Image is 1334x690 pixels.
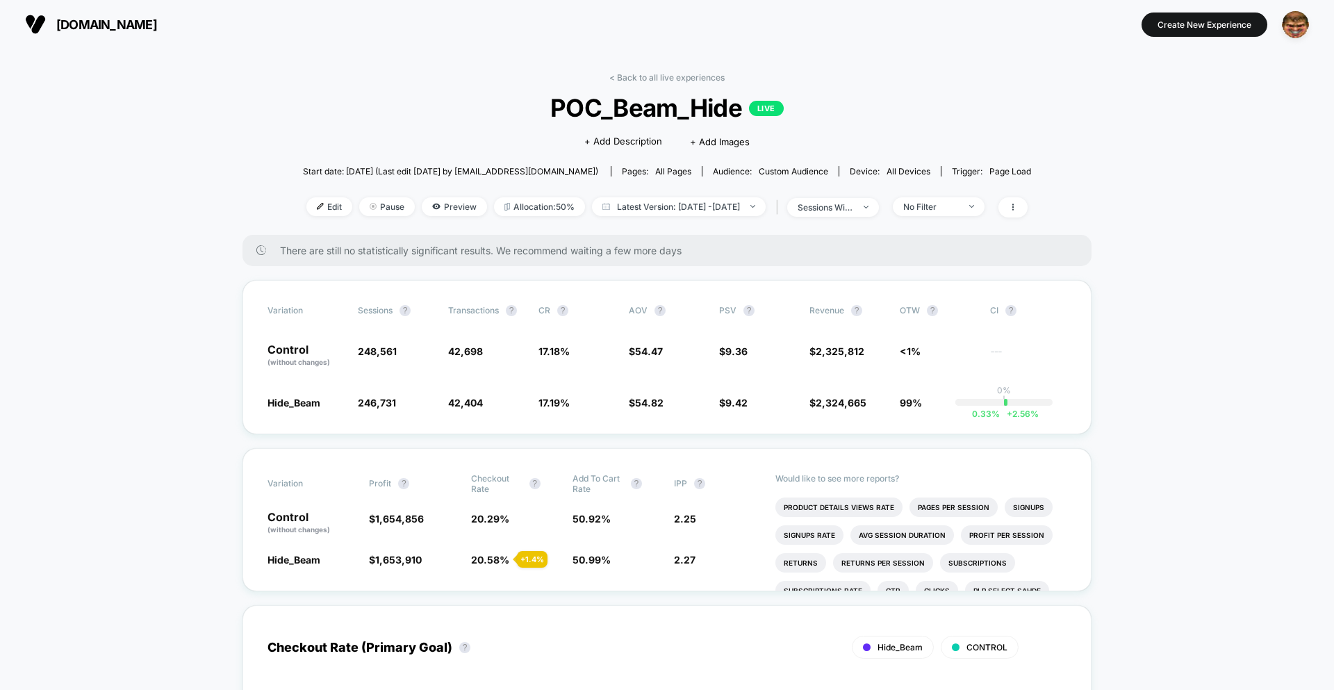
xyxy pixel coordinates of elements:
[750,205,755,208] img: end
[557,305,568,316] button: ?
[573,473,624,494] span: Add To Cart Rate
[369,478,391,488] span: Profit
[629,397,664,409] span: $
[635,397,664,409] span: 54.82
[448,305,499,315] span: Transactions
[471,554,509,566] span: 20.58 %
[267,358,330,366] span: (without changes)
[965,581,1049,600] li: Plp Select Sahde
[56,17,157,32] span: [DOMAIN_NAME]
[622,166,691,176] div: Pages:
[816,397,866,409] span: 2,324,665
[972,409,1000,419] span: 0.33 %
[317,203,324,210] img: edit
[303,166,598,176] span: Start date: [DATE] (Last edit [DATE] by [EMAIL_ADDRESS][DOMAIN_NAME])
[809,345,864,357] span: $
[358,305,393,315] span: Sessions
[927,305,938,316] button: ?
[398,478,409,489] button: ?
[1142,13,1267,37] button: Create New Experience
[631,478,642,489] button: ?
[654,305,666,316] button: ?
[280,245,1064,256] span: There are still no statistically significant results. We recommend waiting a few more days
[459,642,470,653] button: ?
[369,554,422,566] span: $
[743,305,755,316] button: ?
[851,305,862,316] button: ?
[749,101,784,116] p: LIVE
[878,581,909,600] li: Ctr
[713,166,828,176] div: Audience:
[903,202,959,212] div: No Filter
[602,203,610,210] img: calendar
[375,513,424,525] span: 1,654,856
[1000,409,1039,419] span: 2.56 %
[267,473,344,494] span: Variation
[25,14,46,35] img: Visually logo
[471,513,509,525] span: 20.29 %
[864,206,868,208] img: end
[690,136,750,147] span: + Add Images
[422,197,487,216] span: Preview
[538,345,570,357] span: 17.18 %
[997,385,1011,395] p: 0%
[506,305,517,316] button: ?
[359,197,415,216] span: Pause
[966,642,1007,652] span: CONTROL
[900,305,976,316] span: OTW
[538,305,550,315] span: CR
[969,205,974,208] img: end
[448,345,483,357] span: 42,698
[267,525,330,534] span: (without changes)
[267,344,344,368] p: Control
[940,553,1015,573] li: Subscriptions
[839,166,941,176] span: Device:
[629,305,648,315] span: AOV
[961,525,1053,545] li: Profit Per Session
[400,305,411,316] button: ?
[775,581,871,600] li: Subscriptions Rate
[267,554,320,566] span: Hide_Beam
[900,345,921,357] span: <1%
[1007,409,1012,419] span: +
[900,397,922,409] span: 99%
[1005,498,1053,517] li: Signups
[719,345,748,357] span: $
[592,197,766,216] span: Latest Version: [DATE] - [DATE]
[517,551,547,568] div: + 1.4 %
[471,473,522,494] span: Checkout Rate
[370,203,377,210] img: end
[21,13,161,35] button: [DOMAIN_NAME]
[674,478,687,488] span: IPP
[629,345,663,357] span: $
[267,305,344,316] span: Variation
[1282,11,1309,38] img: ppic
[798,202,853,213] div: sessions with impression
[340,93,995,122] span: POC_Beam_Hide
[494,197,585,216] span: Allocation: 50%
[809,397,866,409] span: $
[538,397,570,409] span: 17.19 %
[358,345,397,357] span: 248,561
[609,72,725,83] a: < Back to all live experiences
[267,511,355,535] p: Control
[504,203,510,211] img: rebalance
[990,347,1067,368] span: ---
[773,197,787,217] span: |
[725,397,748,409] span: 9.42
[369,513,424,525] span: $
[584,135,662,149] span: + Add Description
[990,305,1067,316] span: CI
[1278,10,1313,39] button: ppic
[816,345,864,357] span: 2,325,812
[759,166,828,176] span: Custom Audience
[448,397,483,409] span: 42,404
[719,397,748,409] span: $
[1003,395,1005,406] p: |
[655,166,691,176] span: all pages
[306,197,352,216] span: Edit
[529,478,541,489] button: ?
[833,553,933,573] li: Returns Per Session
[635,345,663,357] span: 54.47
[916,581,958,600] li: Clicks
